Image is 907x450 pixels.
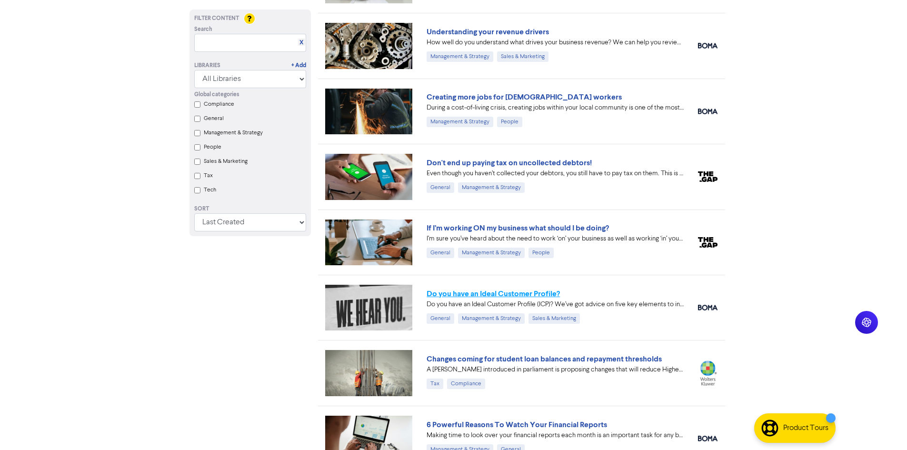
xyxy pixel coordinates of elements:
div: Filter Content [194,14,306,23]
label: Compliance [204,100,234,109]
img: boma_accounting [698,43,718,49]
div: Sales & Marketing [528,313,580,324]
span: Search [194,25,212,34]
label: Tech [204,186,216,194]
label: Management & Strategy [204,129,263,137]
a: Changes coming for student loan balances and repayment thresholds [427,354,662,364]
div: Tax [427,379,443,389]
div: Sort [194,205,306,213]
a: + Add [291,61,306,70]
a: If I’m working ON my business what should I be doing? [427,223,609,233]
div: During a cost-of-living crisis, creating jobs within your local community is one of the most impo... [427,103,684,113]
div: General [427,313,454,324]
a: Understanding your revenue drivers [427,27,549,37]
div: Sales & Marketing [497,51,548,62]
div: Management & Strategy [427,51,493,62]
div: People [528,248,554,258]
img: boma [698,109,718,114]
div: Compliance [447,379,485,389]
div: How well do you understand what drives your business revenue? We can help you review your numbers... [427,38,684,48]
div: Management & Strategy [458,182,525,193]
div: General [427,248,454,258]
iframe: Chat Widget [859,404,907,450]
a: Creating more jobs for [DEMOGRAPHIC_DATA] workers [427,92,622,102]
label: Tax [204,171,213,180]
img: boma_accounting [698,436,718,441]
label: People [204,143,221,151]
label: General [204,114,224,123]
div: Making time to look over your financial reports each month is an important task for any business ... [427,430,684,440]
div: A Bill introduced in parliament is proposing changes that will reduce Higher Education Loan Progr... [427,365,684,375]
a: Don't end up paying tax on uncollected debtors! [427,158,592,168]
div: I’m sure you’ve heard about the need to work ‘on’ your business as well as working ‘in’ your busi... [427,234,684,244]
div: Management & Strategy [458,313,525,324]
div: Libraries [194,61,220,70]
a: Do you have an Ideal Customer Profile? [427,289,560,299]
div: General [427,182,454,193]
img: thegap [698,171,718,182]
a: X [299,39,303,46]
div: Management & Strategy [427,117,493,127]
div: Even though you haven’t collected your debtors, you still have to pay tax on them. This is becaus... [427,169,684,179]
div: Management & Strategy [458,248,525,258]
img: boma [698,305,718,310]
div: Global categories [194,90,306,99]
a: 6 Powerful Reasons To Watch Your Financial Reports [427,420,607,430]
div: Do you have an Ideal Customer Profile (ICP)? We’ve got advice on five key elements to include in ... [427,300,684,310]
div: People [497,117,522,127]
img: thegap [698,237,718,248]
label: Sales & Marketing [204,157,248,166]
img: wolters_kluwer [698,360,718,386]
